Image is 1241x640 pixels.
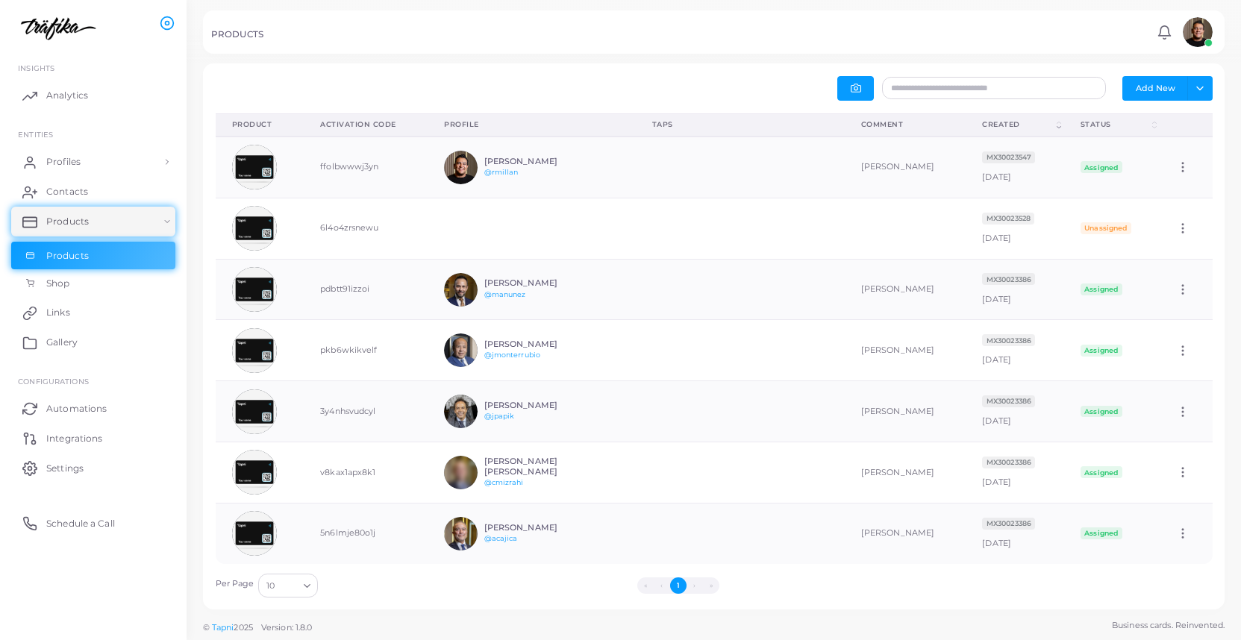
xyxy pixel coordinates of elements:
[982,395,1035,406] a: MX30023386
[304,381,428,442] td: 3y4nhsvudcyl
[46,517,115,530] span: Schedule a Call
[484,351,540,359] a: @jmonterrubio
[304,442,428,503] td: v8kax1apx8k1
[484,168,519,176] a: @rmillan
[444,151,478,184] img: avatar
[46,462,84,475] span: Settings
[1081,222,1131,234] span: Unassigned
[46,215,89,228] span: Products
[1081,406,1122,418] span: Assigned
[11,327,175,357] a: Gallery
[484,457,594,476] h6: [PERSON_NAME] [PERSON_NAME]
[1178,17,1216,47] a: avatar
[982,395,1035,407] span: MX30023386
[982,119,1053,130] div: Created
[484,523,594,533] h6: [PERSON_NAME]
[11,207,175,236] a: Products
[444,273,478,307] img: avatar
[232,328,277,373] img: avatar
[216,578,254,590] label: Per Page
[966,198,1063,259] td: [DATE]
[46,336,78,349] span: Gallery
[982,213,1034,225] span: MX30023528
[211,29,263,40] h5: PRODUCTS
[444,119,619,130] div: Profile
[11,81,175,110] a: Analytics
[444,456,478,489] img: avatar
[444,333,478,367] img: avatar
[11,242,175,270] a: Products
[11,147,175,177] a: Profiles
[484,290,526,298] a: @manunez
[861,161,950,173] div: [PERSON_NAME]
[1081,161,1122,173] span: Assigned
[861,467,950,479] div: [PERSON_NAME]
[982,518,1035,530] span: MX30023386
[652,119,828,130] div: Taps
[276,577,298,594] input: Search for option
[861,345,950,357] div: [PERSON_NAME]
[266,578,275,594] span: 10
[982,334,1035,346] span: MX30023386
[982,274,1035,284] a: MX30023386
[304,198,428,259] td: 6l4o4zrsnewu
[46,306,70,319] span: Links
[304,259,428,320] td: pdbtt91izzoi
[484,339,594,349] h6: [PERSON_NAME]
[13,14,96,42] img: logo
[320,119,411,130] div: Activation Code
[1081,283,1122,295] span: Assigned
[1122,76,1188,100] button: Add New
[258,574,318,597] div: Search for option
[18,63,54,72] span: INSIGHTS
[46,249,89,263] span: Products
[11,298,175,327] a: Links
[1081,345,1122,357] span: Assigned
[46,155,81,169] span: Profiles
[232,267,277,312] img: avatar
[46,185,88,198] span: Contacts
[234,621,252,634] span: 2025
[18,377,89,386] span: Configurations
[46,89,88,102] span: Analytics
[484,401,594,410] h6: [PERSON_NAME]
[982,273,1035,285] span: MX30023386
[484,157,594,166] h6: [PERSON_NAME]
[11,177,175,207] a: Contacts
[966,259,1063,320] td: [DATE]
[203,621,312,634] span: ©
[1160,113,1213,137] th: Action
[861,406,950,418] div: [PERSON_NAME]
[261,622,313,633] span: Version: 1.8.0
[484,412,515,420] a: @jpapik
[232,145,277,189] img: avatar
[982,457,1035,468] span: MX30023386
[11,393,175,423] a: Automations
[966,381,1063,442] td: [DATE]
[966,442,1063,503] td: [DATE]
[322,577,1034,594] ul: Pagination
[982,151,1035,163] span: MX30023547
[46,277,69,290] span: Shop
[1081,119,1149,130] div: Status
[232,389,277,434] img: avatar
[11,453,175,483] a: Settings
[966,320,1063,381] td: [DATE]
[1081,466,1122,478] span: Assigned
[46,432,102,445] span: Integrations
[861,119,950,130] div: Comment
[11,269,175,298] a: Shop
[1081,527,1122,539] span: Assigned
[232,450,277,495] img: avatar
[11,508,175,538] a: Schedule a Call
[232,206,277,251] img: avatar
[966,503,1063,563] td: [DATE]
[212,622,234,633] a: Tapni
[861,527,950,539] div: [PERSON_NAME]
[444,517,478,550] img: avatar
[861,283,950,295] div: [PERSON_NAME]
[484,534,518,542] a: @acajica
[232,119,288,130] div: Product
[966,137,1063,198] td: [DATE]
